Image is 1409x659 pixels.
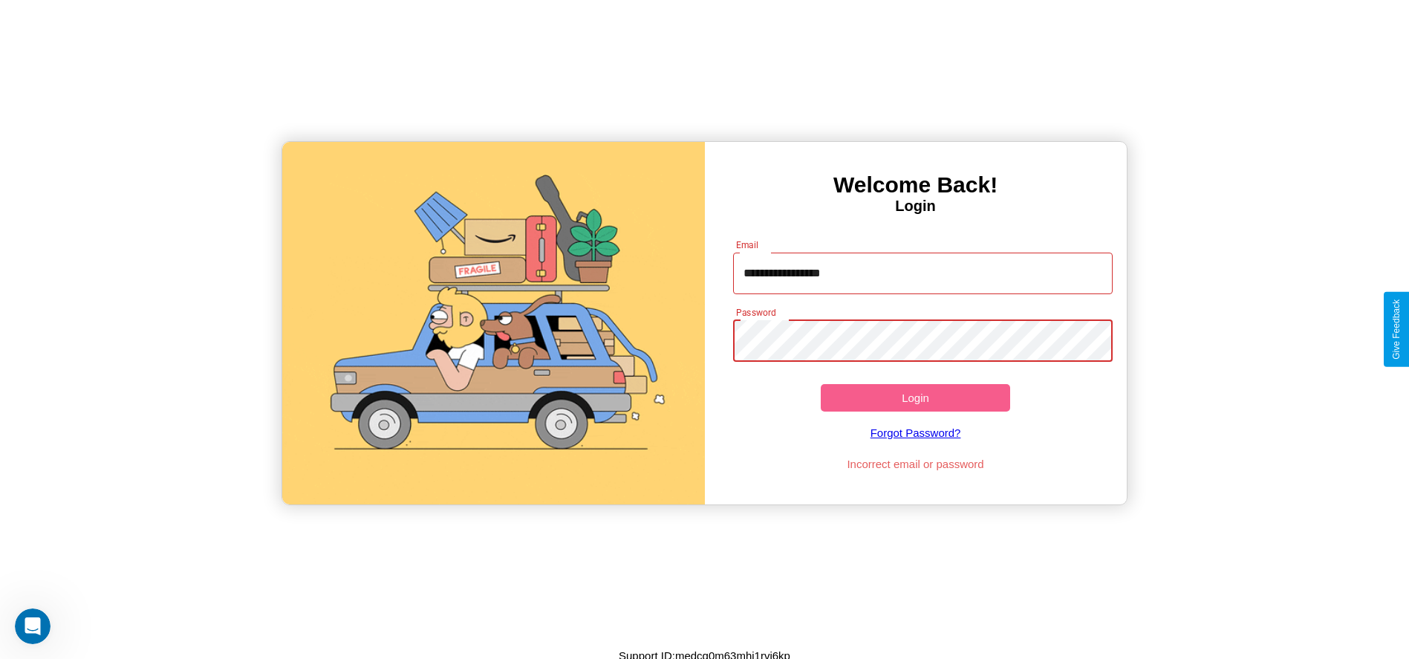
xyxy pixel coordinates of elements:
[705,198,1127,215] h4: Login
[821,384,1011,412] button: Login
[282,142,704,504] img: gif
[736,238,759,251] label: Email
[1391,299,1402,360] div: Give Feedback
[726,454,1105,474] p: Incorrect email or password
[705,172,1127,198] h3: Welcome Back!
[15,608,51,644] iframe: Intercom live chat
[736,306,775,319] label: Password
[726,412,1105,454] a: Forgot Password?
